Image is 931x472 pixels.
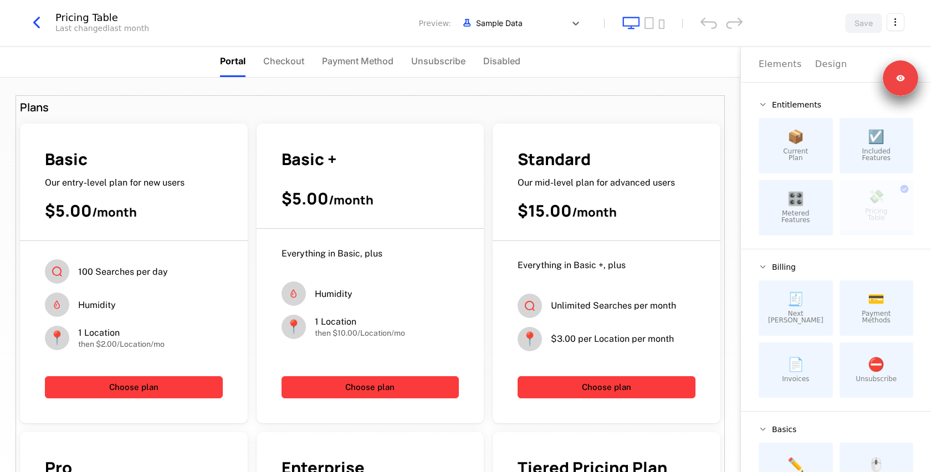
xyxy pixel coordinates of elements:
[726,17,743,29] div: redo
[282,281,306,306] i: water-drop
[781,210,810,223] span: Metered Features
[787,458,804,471] span: ✏️
[518,260,626,270] span: Everything in Basic +, plus
[787,358,804,371] span: 📄
[518,177,675,188] span: Our mid-level plan for advanced users
[315,328,405,338] span: then $10.00 / Location / mo
[518,199,617,222] span: $15.00
[45,326,69,350] span: 📍
[772,101,821,109] span: Entitlements
[787,130,804,143] span: 📦
[282,248,382,259] span: Everything in Basic, plus
[868,458,884,471] span: 🖱️
[783,148,808,161] span: Current Plan
[78,266,168,278] span: 100 Searches per day
[518,148,591,170] span: Standard
[20,100,49,115] span: Plans
[45,293,69,317] i: water-drop
[572,204,617,220] sub: / month
[45,376,223,398] button: Choose plan
[78,327,165,339] span: 1 Location
[45,148,88,170] span: Basic
[815,58,847,71] div: Design
[772,263,796,271] span: Billing
[92,204,137,220] sub: / month
[78,299,116,311] span: Humidity
[868,358,884,371] span: ⛔️
[45,259,69,284] i: search
[862,310,891,324] span: Payment Methods
[772,425,796,433] span: Basics
[868,130,884,143] span: ☑️
[787,192,804,206] span: 🎛️
[282,187,374,209] span: $5.00
[700,17,717,29] div: undo
[768,310,824,324] span: Next [PERSON_NAME]
[315,316,405,328] span: 1 Location
[518,376,695,398] button: Choose plan
[282,148,337,170] span: Basic +
[45,199,137,222] span: $5.00
[263,54,304,68] span: Checkout
[644,17,654,29] button: tablet
[518,327,542,351] span: 📍
[759,47,913,82] div: Choose Sub Page
[483,54,520,68] span: Disabled
[862,148,891,161] span: Included Features
[411,54,465,68] span: Unsubscribe
[78,339,165,350] span: then $2.00 / Location / mo
[622,17,640,29] button: desktop
[55,13,149,23] div: Pricing Table
[787,293,804,306] span: 🧾
[856,376,897,382] span: Unsubscribe
[782,376,809,382] span: Invoices
[518,294,542,318] i: search
[282,315,306,339] span: 📍
[419,18,451,29] span: Preview:
[551,333,674,345] span: $3.00 per Location per month
[45,177,185,188] span: Our entry-level plan for new users
[845,13,882,33] button: Save
[551,300,676,312] span: Unlimited Searches per month
[322,54,393,68] span: Payment Method
[759,58,802,71] div: Elements
[55,23,149,34] div: Last changed last month
[282,376,459,398] button: Choose plan
[658,19,664,29] button: mobile
[220,54,245,68] span: Portal
[329,192,374,208] sub: / month
[315,288,352,300] span: Humidity
[887,13,904,31] button: Select action
[868,293,884,306] span: 💳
